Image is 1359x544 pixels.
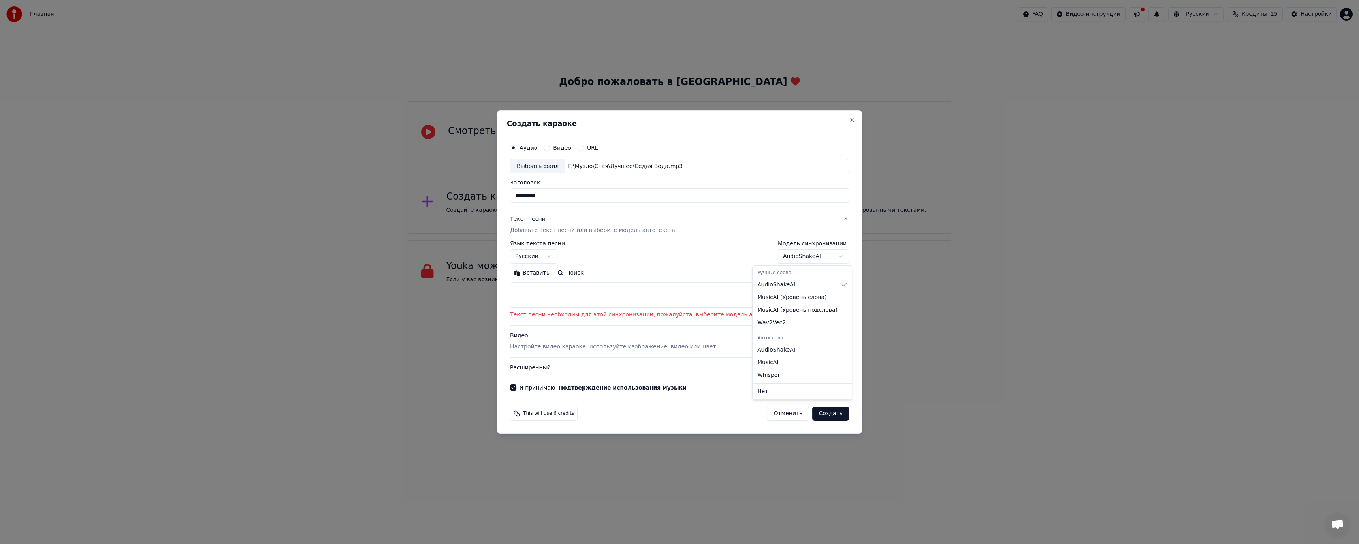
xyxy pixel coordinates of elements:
span: MusicAI ( Уровень подслова ) [757,306,838,314]
div: Автослова [754,333,850,344]
div: Ручные слова [754,267,850,279]
span: Whisper [757,371,780,379]
span: Нет [757,388,768,395]
span: AudioShakeAI [757,346,795,354]
span: MusicAI [757,359,779,367]
span: AudioShakeAI [757,281,795,289]
span: Wav2Vec2 [757,319,786,327]
span: MusicAI ( Уровень слова ) [757,294,827,301]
